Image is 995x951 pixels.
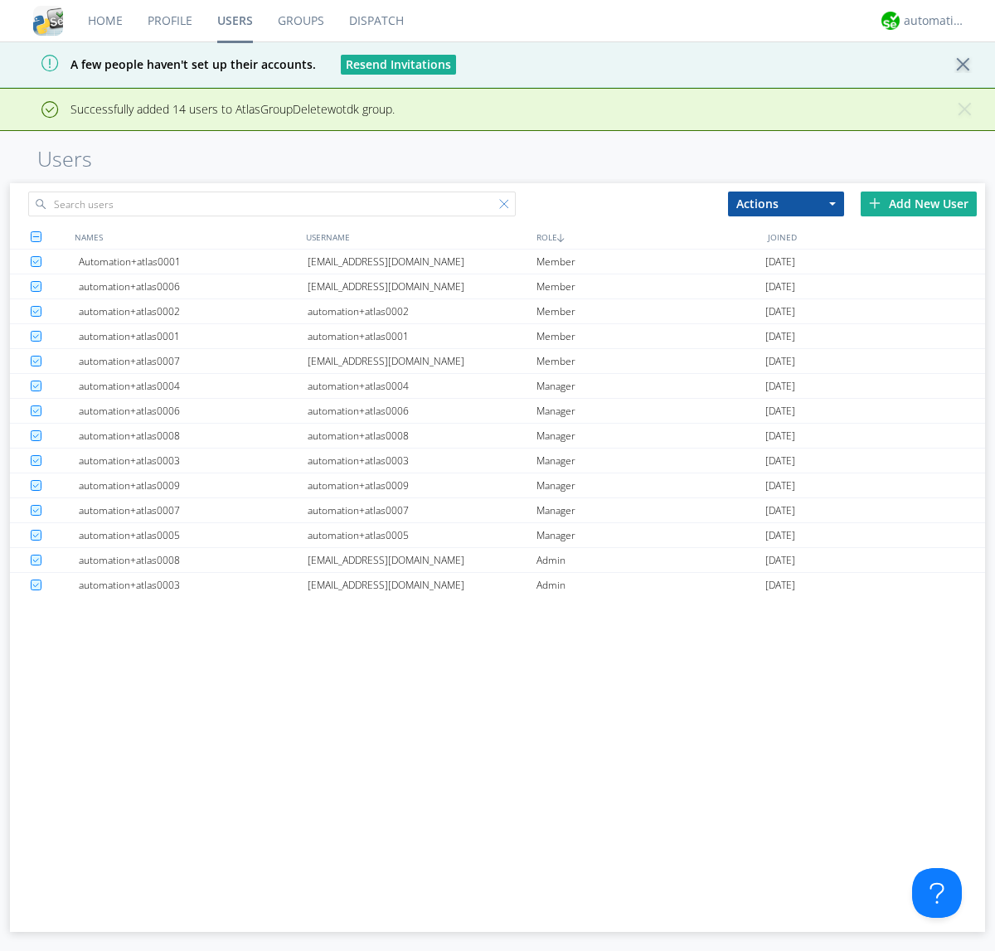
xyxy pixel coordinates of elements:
[728,192,844,216] button: Actions
[536,250,765,274] div: Member
[764,225,995,249] div: JOINED
[10,299,985,324] a: automation+atlas0002automation+atlas0002Member[DATE]
[12,101,395,117] span: Successfully added 14 users to AtlasGroupDeletewotdk group.
[912,868,962,918] iframe: Toggle Customer Support
[765,424,795,449] span: [DATE]
[765,449,795,473] span: [DATE]
[10,523,985,548] a: automation+atlas0005automation+atlas0005Manager[DATE]
[79,324,308,348] div: automation+atlas0001
[765,250,795,274] span: [DATE]
[79,523,308,547] div: automation+atlas0005
[308,250,536,274] div: [EMAIL_ADDRESS][DOMAIN_NAME]
[10,473,985,498] a: automation+atlas0009automation+atlas0009Manager[DATE]
[10,498,985,523] a: automation+atlas0007automation+atlas0007Manager[DATE]
[79,473,308,497] div: automation+atlas0009
[79,449,308,473] div: automation+atlas0003
[79,424,308,448] div: automation+atlas0008
[79,548,308,572] div: automation+atlas0008
[79,374,308,398] div: automation+atlas0004
[79,250,308,274] div: Automation+atlas0001
[765,498,795,523] span: [DATE]
[904,12,966,29] div: automation+atlas
[341,55,456,75] button: Resend Invitations
[79,274,308,298] div: automation+atlas0006
[10,399,985,424] a: automation+atlas0006automation+atlas0006Manager[DATE]
[765,324,795,349] span: [DATE]
[532,225,764,249] div: ROLE
[308,498,536,522] div: automation+atlas0007
[10,250,985,274] a: Automation+atlas0001[EMAIL_ADDRESS][DOMAIN_NAME]Member[DATE]
[536,498,765,522] div: Manager
[79,299,308,323] div: automation+atlas0002
[308,299,536,323] div: automation+atlas0002
[765,349,795,374] span: [DATE]
[765,299,795,324] span: [DATE]
[10,573,985,598] a: automation+atlas0003[EMAIL_ADDRESS][DOMAIN_NAME]Admin[DATE]
[765,548,795,573] span: [DATE]
[536,424,765,448] div: Manager
[308,573,536,598] div: [EMAIL_ADDRESS][DOMAIN_NAME]
[536,324,765,348] div: Member
[308,274,536,298] div: [EMAIL_ADDRESS][DOMAIN_NAME]
[536,449,765,473] div: Manager
[10,374,985,399] a: automation+atlas0004automation+atlas0004Manager[DATE]
[10,349,985,374] a: automation+atlas0007[EMAIL_ADDRESS][DOMAIN_NAME]Member[DATE]
[79,349,308,373] div: automation+atlas0007
[33,6,63,36] img: cddb5a64eb264b2086981ab96f4c1ba7
[10,449,985,473] a: automation+atlas0003automation+atlas0003Manager[DATE]
[302,225,533,249] div: USERNAME
[308,399,536,423] div: automation+atlas0006
[861,192,977,216] div: Add New User
[536,274,765,298] div: Member
[536,573,765,598] div: Admin
[765,399,795,424] span: [DATE]
[765,274,795,299] span: [DATE]
[79,573,308,598] div: automation+atlas0003
[308,324,536,348] div: automation+atlas0001
[10,424,985,449] a: automation+atlas0008automation+atlas0008Manager[DATE]
[12,56,316,72] span: A few people haven't set up their accounts.
[765,473,795,498] span: [DATE]
[765,523,795,548] span: [DATE]
[70,225,302,249] div: NAMES
[308,449,536,473] div: automation+atlas0003
[308,424,536,448] div: automation+atlas0008
[28,192,516,216] input: Search users
[536,299,765,323] div: Member
[536,399,765,423] div: Manager
[79,399,308,423] div: automation+atlas0006
[536,473,765,497] div: Manager
[308,548,536,572] div: [EMAIL_ADDRESS][DOMAIN_NAME]
[10,324,985,349] a: automation+atlas0001automation+atlas0001Member[DATE]
[536,548,765,572] div: Admin
[536,523,765,547] div: Manager
[765,573,795,598] span: [DATE]
[881,12,900,30] img: d2d01cd9b4174d08988066c6d424eccd
[869,197,881,209] img: plus.svg
[308,473,536,497] div: automation+atlas0009
[79,498,308,522] div: automation+atlas0007
[10,548,985,573] a: automation+atlas0008[EMAIL_ADDRESS][DOMAIN_NAME]Admin[DATE]
[10,274,985,299] a: automation+atlas0006[EMAIL_ADDRESS][DOMAIN_NAME]Member[DATE]
[536,349,765,373] div: Member
[308,374,536,398] div: automation+atlas0004
[536,374,765,398] div: Manager
[308,349,536,373] div: [EMAIL_ADDRESS][DOMAIN_NAME]
[308,523,536,547] div: automation+atlas0005
[765,374,795,399] span: [DATE]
